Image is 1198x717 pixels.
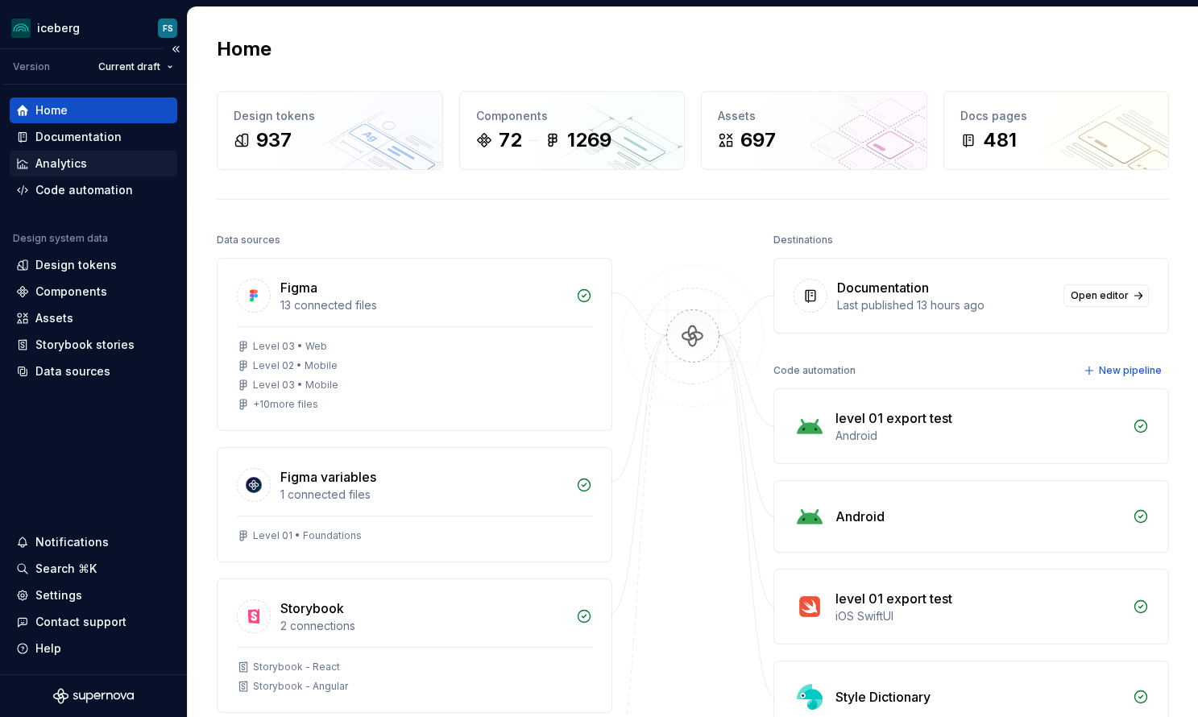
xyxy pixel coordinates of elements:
[10,609,177,635] button: Contact support
[35,587,82,603] div: Settings
[256,127,292,153] div: 937
[253,398,318,411] div: + 10 more files
[1063,284,1149,307] a: Open editor
[35,363,110,379] div: Data sources
[164,38,187,60] button: Collapse sidebar
[35,614,126,630] div: Contact support
[3,10,184,45] button: icebergFS
[35,310,73,326] div: Assets
[253,359,338,372] div: Level 02 • Mobile
[234,108,426,124] div: Design tokens
[35,561,97,577] div: Search ⌘K
[10,332,177,358] a: Storybook stories
[10,252,177,278] a: Design tokens
[10,97,177,123] a: Home
[253,680,348,693] div: Storybook - Angular
[217,36,272,62] h2: Home
[280,278,317,297] div: Figma
[217,578,612,713] a: Storybook2 connectionsStorybook - ReactStorybook - Angular
[280,467,376,487] div: Figma variables
[35,257,117,273] div: Design tokens
[10,151,177,176] a: Analytics
[835,408,952,428] div: level 01 export test
[253,340,327,353] div: Level 03 • Web
[280,599,344,618] div: Storybook
[567,127,611,153] div: 1269
[10,636,177,661] button: Help
[773,359,856,382] div: Code automation
[11,19,31,38] img: 418c6d47-6da6-4103-8b13-b5999f8989a1.png
[835,589,952,608] div: level 01 export test
[1071,289,1129,302] span: Open editor
[1079,359,1169,382] button: New pipeline
[35,534,109,550] div: Notifications
[701,91,927,170] a: Assets697
[35,155,87,172] div: Analytics
[253,379,338,392] div: Level 03 • Mobile
[163,22,173,35] div: FS
[217,447,612,562] a: Figma variables1 connected filesLevel 01 • Foundations
[476,108,669,124] div: Components
[943,91,1170,170] a: Docs pages481
[10,124,177,150] a: Documentation
[740,127,776,153] div: 697
[837,278,929,297] div: Documentation
[280,487,566,503] div: 1 connected files
[280,297,566,313] div: 13 connected files
[10,358,177,384] a: Data sources
[10,582,177,608] a: Settings
[10,305,177,331] a: Assets
[253,529,362,542] div: Level 01 • Foundations
[983,127,1017,153] div: 481
[35,129,122,145] div: Documentation
[91,56,180,78] button: Current draft
[35,102,68,118] div: Home
[835,608,1123,624] div: iOS SwiftUI
[1099,364,1162,377] span: New pipeline
[718,108,910,124] div: Assets
[35,337,135,353] div: Storybook stories
[773,229,833,251] div: Destinations
[835,507,885,526] div: Android
[217,229,280,251] div: Data sources
[10,279,177,305] a: Components
[499,127,522,153] div: 72
[10,529,177,555] button: Notifications
[35,640,61,657] div: Help
[35,182,133,198] div: Code automation
[960,108,1153,124] div: Docs pages
[98,60,160,73] span: Current draft
[837,297,1054,313] div: Last published 13 hours ago
[10,556,177,582] button: Search ⌘K
[10,177,177,203] a: Code automation
[459,91,686,170] a: Components721269
[217,258,612,431] a: Figma13 connected filesLevel 03 • WebLevel 02 • MobileLevel 03 • Mobile+10more files
[253,661,340,673] div: Storybook - React
[37,20,80,36] div: iceberg
[835,428,1123,444] div: Android
[835,687,931,707] div: Style Dictionary
[13,232,108,245] div: Design system data
[217,91,443,170] a: Design tokens937
[35,284,107,300] div: Components
[53,688,134,704] svg: Supernova Logo
[13,60,50,73] div: Version
[280,618,566,634] div: 2 connections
